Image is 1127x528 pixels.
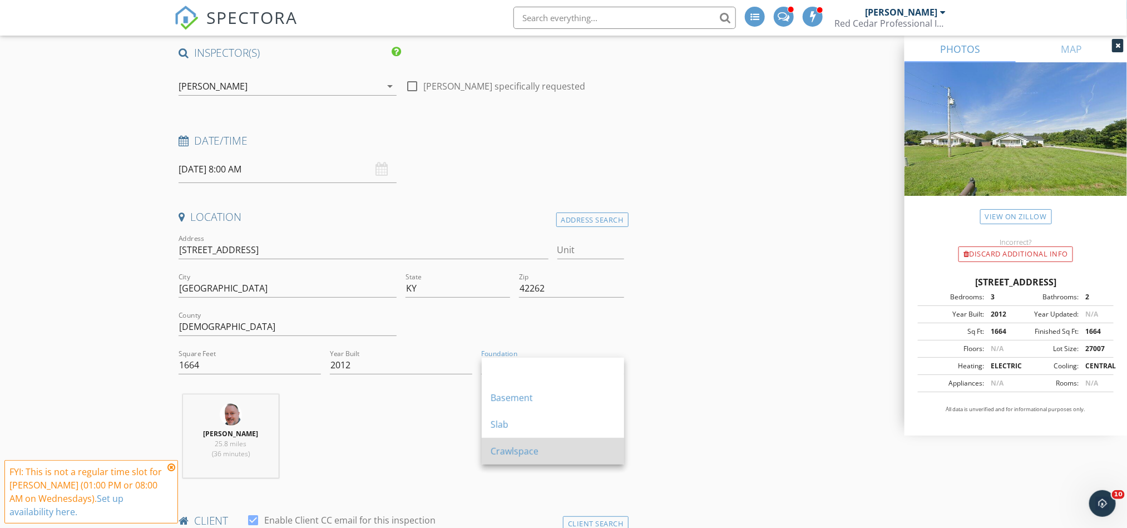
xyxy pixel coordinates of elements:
a: View on Zillow [980,209,1052,224]
div: Appliances: [921,378,984,388]
div: Slab [491,418,615,431]
span: N/A [1085,309,1098,319]
strong: [PERSON_NAME] [204,429,259,438]
div: Floors: [921,344,984,354]
div: 3 [984,292,1016,302]
div: Cooling: [1016,361,1079,371]
i: arrow_drop_down [383,80,397,93]
a: SPECTORA [174,15,298,38]
div: Incorrect? [904,238,1127,246]
div: Crawlspace [491,445,615,458]
h4: INSPECTOR(S) [179,46,401,60]
div: Basement [491,391,615,404]
span: 25.8 miles [215,439,247,448]
div: 1664 [1079,327,1110,337]
span: (36 minutes) [212,449,250,458]
div: 27007 [1079,344,1110,354]
p: All data is unverified and for informational purposes only. [918,406,1114,413]
span: 10 [1112,490,1125,499]
div: Bedrooms: [921,292,984,302]
div: [STREET_ADDRESS] [918,275,1114,289]
div: Address Search [556,213,629,228]
span: N/A [1085,378,1098,388]
input: Search everything... [513,7,736,29]
div: 2012 [984,309,1016,319]
div: Red Cedar Professional Inspections LLC [834,18,946,29]
div: Year Updated: [1016,309,1079,319]
span: SPECTORA [206,6,298,29]
h4: Date/Time [179,134,624,148]
img: streetview [904,62,1127,223]
div: Lot Size: [1016,344,1079,354]
div: Heating: [921,361,984,371]
div: 2 [1079,292,1110,302]
div: 1664 [984,327,1016,337]
img: The Best Home Inspection Software - Spectora [174,6,199,30]
div: Sq Ft: [921,327,984,337]
span: N/A [991,344,1004,353]
div: Bathrooms: [1016,292,1079,302]
label: [PERSON_NAME] specifically requested [423,81,585,92]
iframe: Intercom live chat [1089,490,1116,517]
div: Discard Additional info [958,246,1073,262]
div: FYI: This is not a regular time slot for [PERSON_NAME] (01:00 PM or 08:00 AM on Wednesdays). [9,465,164,519]
div: [PERSON_NAME] [865,7,937,18]
div: Rooms: [1016,378,1079,388]
h4: client [179,514,624,528]
label: Enable Client CC email for this inspection [264,515,436,526]
div: [PERSON_NAME] [179,81,248,91]
a: MAP [1016,36,1127,62]
img: blain_fb_pic_w_beardwhitebg.jpg [220,403,242,426]
span: N/A [991,378,1004,388]
div: Finished Sq Ft: [1016,327,1079,337]
input: Select date [179,156,397,183]
div: Year Built: [921,309,984,319]
div: ELECTRIC [984,361,1016,371]
div: CENTRAL [1079,361,1110,371]
a: PHOTOS [904,36,1016,62]
h4: Location [179,210,624,224]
